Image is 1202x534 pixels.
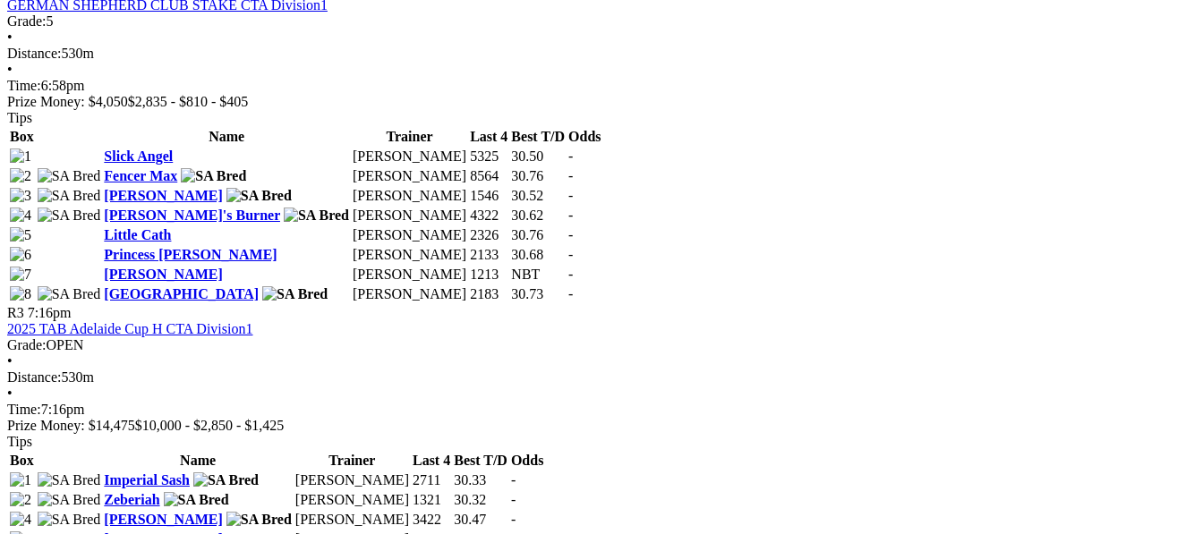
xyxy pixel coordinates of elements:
span: - [568,188,573,203]
span: - [568,148,573,164]
td: 30.50 [510,148,566,165]
span: • [7,30,13,45]
div: 5 [7,13,1195,30]
span: Grade: [7,337,47,352]
img: 5 [10,227,31,243]
span: - [568,208,573,223]
th: Odds [567,128,601,146]
img: SA Bred [164,492,229,508]
a: 2025 TAB Adelaide Cup H CTA Division1 [7,321,252,336]
span: Time: [7,78,41,93]
td: [PERSON_NAME] [352,207,467,225]
span: $10,000 - $2,850 - $1,425 [135,418,285,433]
div: OPEN [7,337,1195,353]
td: 4322 [469,207,508,225]
img: 4 [10,208,31,224]
img: 3 [10,188,31,204]
span: - [511,472,516,487]
img: SA Bred [226,188,292,204]
td: 30.62 [510,207,566,225]
td: [PERSON_NAME] [294,511,410,529]
td: [PERSON_NAME] [352,167,467,185]
span: Distance: [7,46,61,61]
span: Box [10,129,34,144]
span: • [7,353,13,369]
span: Tips [7,434,32,449]
a: [GEOGRAPHIC_DATA] [104,286,259,301]
td: 30.33 [453,471,508,489]
span: - [568,247,573,262]
td: 30.68 [510,246,566,264]
td: 30.47 [453,511,508,529]
img: 6 [10,247,31,263]
img: SA Bred [226,512,292,528]
span: R3 [7,305,24,320]
img: SA Bred [181,168,246,184]
div: 530m [7,46,1195,62]
img: 1 [10,148,31,165]
td: [PERSON_NAME] [352,266,467,284]
div: Prize Money: $14,475 [7,418,1195,434]
td: [PERSON_NAME] [352,246,467,264]
th: Best T/D [510,128,566,146]
td: 1213 [469,266,508,284]
div: Prize Money: $4,050 [7,94,1195,110]
td: 1546 [469,187,508,205]
div: 7:16pm [7,402,1195,418]
img: 4 [10,512,31,528]
td: [PERSON_NAME] [352,285,467,303]
img: SA Bred [38,208,101,224]
td: [PERSON_NAME] [352,187,467,205]
td: [PERSON_NAME] [294,471,410,489]
td: 2711 [412,471,451,489]
a: Princess [PERSON_NAME] [104,247,277,262]
img: SA Bred [284,208,349,224]
div: 6:58pm [7,78,1195,94]
th: Trainer [294,452,410,470]
span: - [568,267,573,282]
a: [PERSON_NAME] [104,512,222,527]
th: Trainer [352,128,467,146]
img: 1 [10,472,31,488]
a: [PERSON_NAME] [104,188,222,203]
span: - [511,492,516,507]
img: SA Bred [38,188,101,204]
span: Distance: [7,369,61,385]
span: • [7,386,13,401]
th: Last 4 [412,452,451,470]
th: Name [103,128,350,146]
img: 2 [10,492,31,508]
img: 2 [10,168,31,184]
img: SA Bred [38,168,101,184]
td: 30.76 [510,167,566,185]
td: 2183 [469,285,508,303]
th: Last 4 [469,128,508,146]
img: SA Bred [193,472,259,488]
td: 30.32 [453,491,508,509]
span: Tips [7,110,32,125]
span: Box [10,453,34,468]
a: Zeberiah [104,492,159,507]
td: 3422 [412,511,451,529]
span: Grade: [7,13,47,29]
td: NBT [510,266,566,284]
th: Odds [510,452,544,470]
td: 1321 [412,491,451,509]
td: 8564 [469,167,508,185]
div: 530m [7,369,1195,386]
td: 30.52 [510,187,566,205]
span: - [511,512,516,527]
td: [PERSON_NAME] [352,226,467,244]
td: 30.76 [510,226,566,244]
td: 2326 [469,226,508,244]
img: SA Bred [38,472,101,488]
span: $2,835 - $810 - $405 [128,94,249,109]
img: 8 [10,286,31,302]
span: • [7,62,13,77]
a: [PERSON_NAME]'s Burner [104,208,280,223]
a: Slick Angel [104,148,173,164]
td: [PERSON_NAME] [294,491,410,509]
span: - [568,168,573,183]
th: Best T/D [453,452,508,470]
a: Fencer Max [104,168,177,183]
